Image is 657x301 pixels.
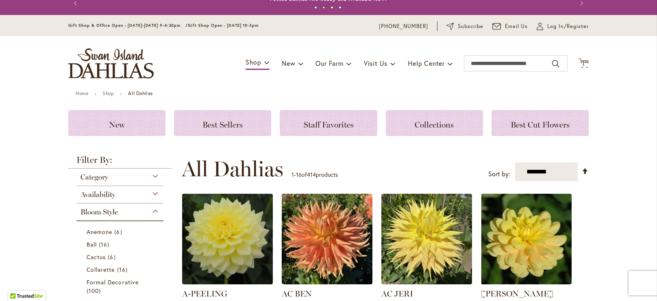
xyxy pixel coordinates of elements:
img: AHOY MATEY [481,194,572,284]
span: 16 [296,171,302,178]
a: [PERSON_NAME] [481,289,553,299]
button: 1 [579,58,589,69]
a: Subscribe [446,22,483,30]
span: Help Center [408,59,445,67]
a: Ball 16 [87,240,155,249]
a: New [68,110,165,136]
a: Shop [102,90,114,96]
a: Email Us [492,22,528,30]
img: AC BEN [282,194,372,284]
a: AC Jeri [381,278,472,286]
span: Cactus [87,253,106,261]
span: 16 [99,240,111,249]
strong: All Dahlias [128,90,153,96]
button: 1 of 4 [314,6,317,9]
span: All Dahlias [182,157,283,181]
label: Sort by: [488,167,510,182]
span: Collarette [87,266,115,273]
span: Shop [246,58,261,66]
span: 16 [117,265,130,274]
span: Bloom Style [80,208,118,217]
a: AC BEN [282,278,372,286]
iframe: Launch Accessibility Center [6,272,29,295]
p: - of products [292,168,338,181]
span: Gift Shop & Office Open - [DATE]-[DATE] 9-4:30pm / [68,23,188,28]
img: A-Peeling [182,194,273,284]
button: 3 of 4 [331,6,333,9]
span: Collections [415,120,454,130]
a: A-PEELING [182,289,227,299]
img: AC Jeri [381,194,472,284]
a: Best Cut Flowers [492,110,589,136]
span: Staff Favorites [304,120,354,130]
a: Collarette 16 [87,265,155,274]
a: Staff Favorites [280,110,377,136]
span: Category [80,173,108,182]
span: Best Sellers [202,120,243,130]
span: Anemone [87,228,112,236]
span: 1 [292,171,294,178]
a: Cactus 6 [87,253,155,261]
a: Log In/Register [537,22,589,30]
a: A-Peeling [182,278,273,286]
a: AHOY MATEY [481,278,572,286]
span: Visit Us [364,59,387,67]
span: Email Us [505,22,528,30]
span: 6 [108,253,117,261]
span: Log In/Register [547,22,589,30]
strong: Filter By: [68,156,172,169]
a: AC BEN [282,289,312,299]
span: Ball [87,240,97,248]
a: AC JERI [381,289,413,299]
span: 6 [114,227,124,236]
a: Formal Decorative 100 [87,278,155,295]
a: Best Sellers [174,110,271,136]
span: Formal Decorative [87,278,139,286]
span: 100 [87,286,103,295]
span: New [282,59,295,67]
a: Home [76,90,88,96]
span: Availability [80,190,115,199]
span: New [109,120,125,130]
span: Our Farm [315,59,343,67]
button: 2 of 4 [322,6,325,9]
a: store logo [68,48,154,78]
span: 1 [583,62,585,67]
span: Subscribe [458,22,483,30]
a: Collections [386,110,483,136]
span: Gift Shop Open - [DATE] 10-3pm [188,23,259,28]
a: Anemone 6 [87,227,155,236]
a: [PHONE_NUMBER] [379,22,428,30]
span: 414 [307,171,316,178]
button: 4 of 4 [339,6,342,9]
span: Best Cut Flowers [511,120,570,130]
